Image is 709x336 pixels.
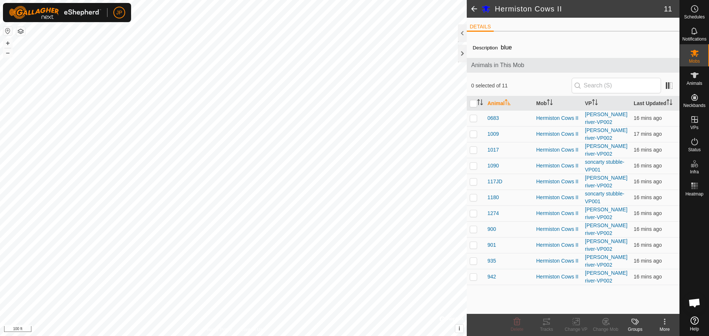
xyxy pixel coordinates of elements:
img: Gallagher Logo [9,6,101,19]
div: Hermiston Cows II [536,162,579,170]
th: Last Updated [631,96,679,111]
li: DETAILS [467,23,494,32]
div: Hermiston Cows II [536,225,579,233]
div: Hermiston Cows II [536,273,579,281]
span: Help [690,327,699,331]
div: Tracks [532,326,561,333]
span: 24 Sept 2025, 1:35 pm [634,274,662,280]
p-sorticon: Activate to sort [667,100,672,106]
a: [PERSON_NAME] river-VP002 [585,238,627,252]
label: Description [473,45,498,51]
span: Infra [690,170,699,174]
span: Notifications [682,37,706,41]
span: 24 Sept 2025, 1:35 pm [634,194,662,200]
span: 1090 [487,162,499,170]
a: [PERSON_NAME] river-VP002 [585,127,627,141]
span: blue [498,41,515,53]
span: Delete [511,327,524,332]
button: + [3,39,12,48]
th: Animal [484,96,533,111]
a: [PERSON_NAME] river-VP002 [585,254,627,268]
span: 24 Sept 2025, 1:35 pm [634,226,662,232]
span: 24 Sept 2025, 1:35 pm [634,210,662,216]
a: [PERSON_NAME] river-VP002 [585,143,627,157]
span: 24 Sept 2025, 1:35 pm [634,242,662,248]
p-sorticon: Activate to sort [477,100,483,106]
span: 24 Sept 2025, 1:35 pm [634,147,662,153]
span: Animals [686,81,702,86]
span: 942 [487,273,496,281]
a: [PERSON_NAME] river-VP002 [585,270,627,284]
span: 24 Sept 2025, 1:35 pm [634,163,662,169]
th: Mob [533,96,582,111]
a: [PERSON_NAME] river-VP002 [585,222,627,236]
div: Open chat [684,292,706,314]
span: i [459,325,460,332]
span: 24 Sept 2025, 1:35 pm [634,115,662,121]
span: Neckbands [683,103,705,108]
a: Help [680,314,709,334]
div: Groups [620,326,650,333]
button: Reset Map [3,27,12,35]
span: Schedules [684,15,705,19]
button: i [455,325,463,333]
span: 11 [664,3,672,14]
span: Heatmap [685,192,703,196]
div: Hermiston Cows II [536,114,579,122]
span: Animals in This Mob [471,61,675,70]
span: 901 [487,241,496,249]
span: 24 Sept 2025, 1:35 pm [634,179,662,184]
span: 935 [487,257,496,265]
div: More [650,326,679,333]
div: Hermiston Cows II [536,241,579,249]
span: 24 Sept 2025, 1:34 pm [634,131,662,137]
div: Hermiston Cows II [536,209,579,217]
a: soncarty stubble-VP001 [585,191,624,204]
p-sorticon: Activate to sort [592,100,598,106]
button: – [3,48,12,57]
span: 1017 [487,146,499,154]
div: Hermiston Cows II [536,178,579,186]
p-sorticon: Activate to sort [505,100,511,106]
a: soncarty stubble-VP001 [585,159,624,173]
span: 900 [487,225,496,233]
span: JP [116,9,122,17]
div: Hermiston Cows II [536,194,579,201]
div: Change Mob [591,326,620,333]
a: [PERSON_NAME] river-VP002 [585,175,627,188]
span: 1009 [487,130,499,138]
div: Hermiston Cows II [536,257,579,265]
span: 1274 [487,209,499,217]
span: Status [688,148,701,152]
span: 24 Sept 2025, 1:35 pm [634,258,662,264]
h2: Hermiston Cows II [495,4,664,13]
p-sorticon: Activate to sort [547,100,553,106]
a: [PERSON_NAME] river-VP002 [585,207,627,220]
th: VP [582,96,631,111]
span: Mobs [689,59,700,63]
div: Hermiston Cows II [536,130,579,138]
span: 0683 [487,114,499,122]
a: Privacy Policy [204,326,232,333]
div: Change VP [561,326,591,333]
a: [PERSON_NAME] river-VP002 [585,111,627,125]
span: VPs [690,125,698,130]
span: 0 selected of 11 [471,82,572,90]
span: 117JD [487,178,502,186]
a: Contact Us [241,326,263,333]
button: Map Layers [16,27,25,36]
div: Hermiston Cows II [536,146,579,154]
span: 1180 [487,194,499,201]
input: Search (S) [572,78,661,93]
